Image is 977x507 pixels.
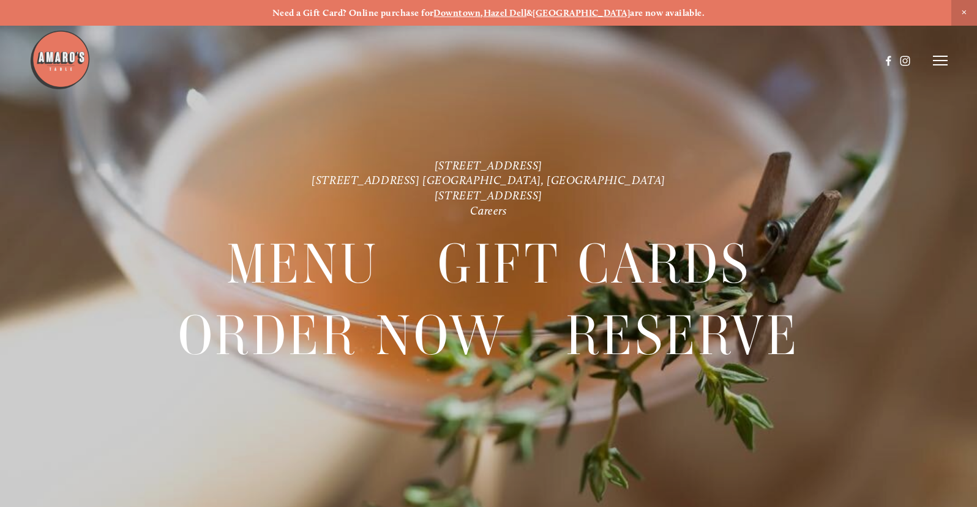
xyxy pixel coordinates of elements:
strong: are now available. [630,7,705,18]
a: Order Now [178,300,507,370]
span: Order Now [178,300,507,371]
span: Reserve [566,300,799,371]
a: [GEOGRAPHIC_DATA] [533,7,630,18]
strong: , [481,7,483,18]
span: Gift Cards [438,229,751,300]
span: Menu [226,229,380,300]
img: Amaro's Table [29,29,91,91]
a: Careers [470,204,506,218]
a: [STREET_ADDRESS] [GEOGRAPHIC_DATA], [GEOGRAPHIC_DATA] [312,173,665,187]
a: Reserve [566,300,799,370]
strong: & [526,7,533,18]
a: Menu [226,229,380,299]
a: Hazel Dell [484,7,527,18]
a: [STREET_ADDRESS] [435,188,542,202]
a: Gift Cards [438,229,751,299]
a: [STREET_ADDRESS] [435,158,542,172]
strong: Need a Gift Card? Online purchase for [272,7,434,18]
a: Downtown [433,7,481,18]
